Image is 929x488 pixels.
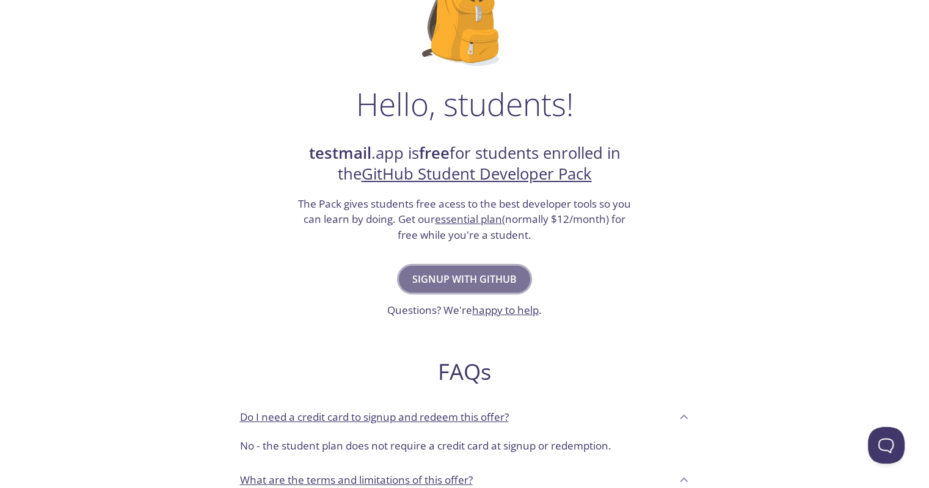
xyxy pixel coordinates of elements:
[868,427,905,464] iframe: Help Scout Beacon - Open
[362,163,592,184] a: GitHub Student Developer Pack
[230,433,699,464] div: Do I need a credit card to signup and redeem this offer?
[472,303,539,317] a: happy to help
[387,302,542,318] h3: Questions? We're .
[309,142,371,164] strong: testmail
[230,400,699,433] div: Do I need a credit card to signup and redeem this offer?
[240,472,473,488] p: What are the terms and limitations of this offer?
[356,86,574,122] h1: Hello, students!
[297,143,633,185] h2: .app is for students enrolled in the
[435,212,502,226] a: essential plan
[240,409,509,425] p: Do I need a credit card to signup and redeem this offer?
[230,358,699,385] h2: FAQs
[412,271,517,288] span: Signup with GitHub
[399,266,530,293] button: Signup with GitHub
[419,142,450,164] strong: free
[297,196,633,243] h3: The Pack gives students free acess to the best developer tools so you can learn by doing. Get our...
[240,438,690,454] p: No - the student plan does not require a credit card at signup or redemption.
